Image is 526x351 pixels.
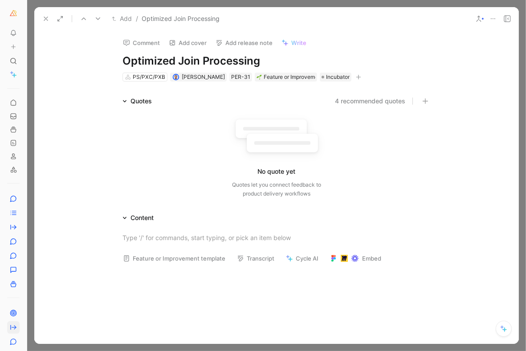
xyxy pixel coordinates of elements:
[231,73,250,82] div: PER-31
[291,39,306,47] span: Write
[7,7,20,20] button: Percona
[326,73,350,82] span: Incubator
[282,252,322,265] button: Cycle AI
[122,54,431,68] h1: Optimized Join Processing
[233,252,278,265] button: Transcript
[277,37,310,49] button: Write
[142,13,220,24] span: Optimized Join Processing
[326,252,385,265] button: Embed
[173,74,178,79] img: avatar
[119,212,157,223] div: Content
[257,74,262,80] img: 🌱
[119,37,164,49] button: Comment
[136,13,138,24] span: /
[119,252,229,265] button: Feature or Improvement template
[258,166,296,177] div: No quote yet
[130,212,154,223] div: Content
[119,96,155,106] div: Quotes
[232,180,321,198] div: Quotes let you connect feedback to product delivery workflows
[165,37,211,49] button: Add cover
[255,73,317,82] div: 🌱Feature or Improvement
[110,13,134,24] button: Add
[130,96,152,106] div: Quotes
[9,9,18,18] img: Percona
[212,37,277,49] button: Add release note
[320,73,351,82] div: Incubator
[182,73,225,80] span: [PERSON_NAME]
[335,96,405,106] button: 4 recommended quotes
[133,73,165,82] div: PS/PXC/PXB
[257,73,315,82] div: Feature or Improvement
